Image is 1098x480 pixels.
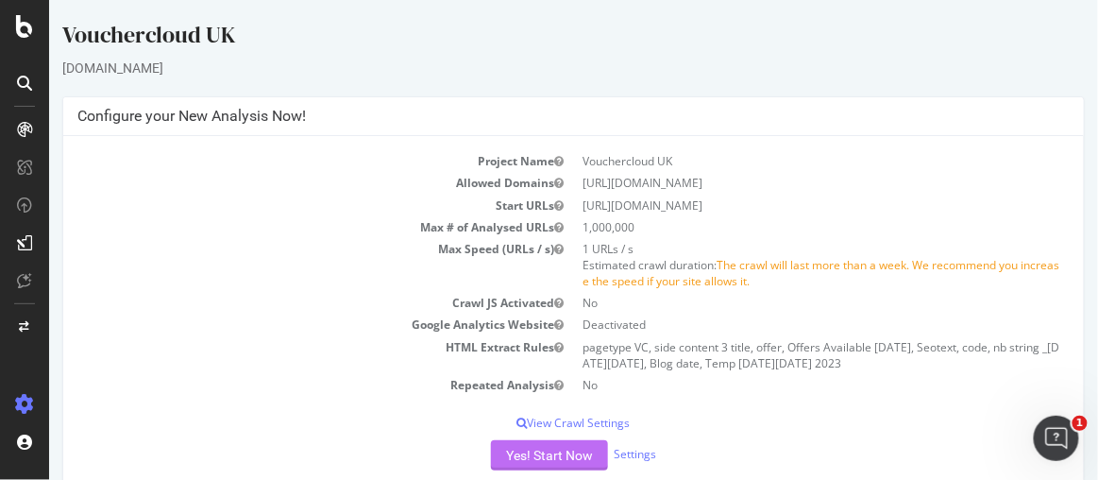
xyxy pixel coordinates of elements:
td: Deactivated [525,314,1022,335]
td: Google Analytics Website [28,314,525,335]
td: Vouchercloud UK [525,150,1022,172]
td: Allowed Domains [28,172,525,194]
td: pagetype VC, side content 3 title, offer, Offers Available [DATE], Seotext, code, nb string _[DAT... [525,336,1022,374]
td: No [525,374,1022,396]
td: Project Name [28,150,525,172]
span: 1 [1073,416,1088,431]
td: 1 URLs / s Estimated crawl duration: [525,238,1022,292]
td: Crawl JS Activated [28,292,525,314]
button: Yes! Start Now [442,440,559,471]
p: View Crawl Settings [28,415,1021,431]
td: HTML Extract Rules [28,336,525,374]
td: 1,000,000 [525,216,1022,238]
td: [URL][DOMAIN_NAME] [525,195,1022,216]
td: Max # of Analysed URLs [28,216,525,238]
td: No [525,292,1022,314]
a: Settings [565,446,607,462]
div: [DOMAIN_NAME] [13,59,1036,77]
td: Start URLs [28,195,525,216]
td: Repeated Analysis [28,374,525,396]
iframe: Intercom live chat [1034,416,1079,461]
h4: Configure your New Analysis Now! [28,107,1021,126]
td: Max Speed (URLs / s) [28,238,525,292]
td: [URL][DOMAIN_NAME] [525,172,1022,194]
div: Vouchercloud UK [13,19,1036,59]
span: The crawl will last more than a week. We recommend you increase the speed if your site allows it. [534,257,1011,289]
